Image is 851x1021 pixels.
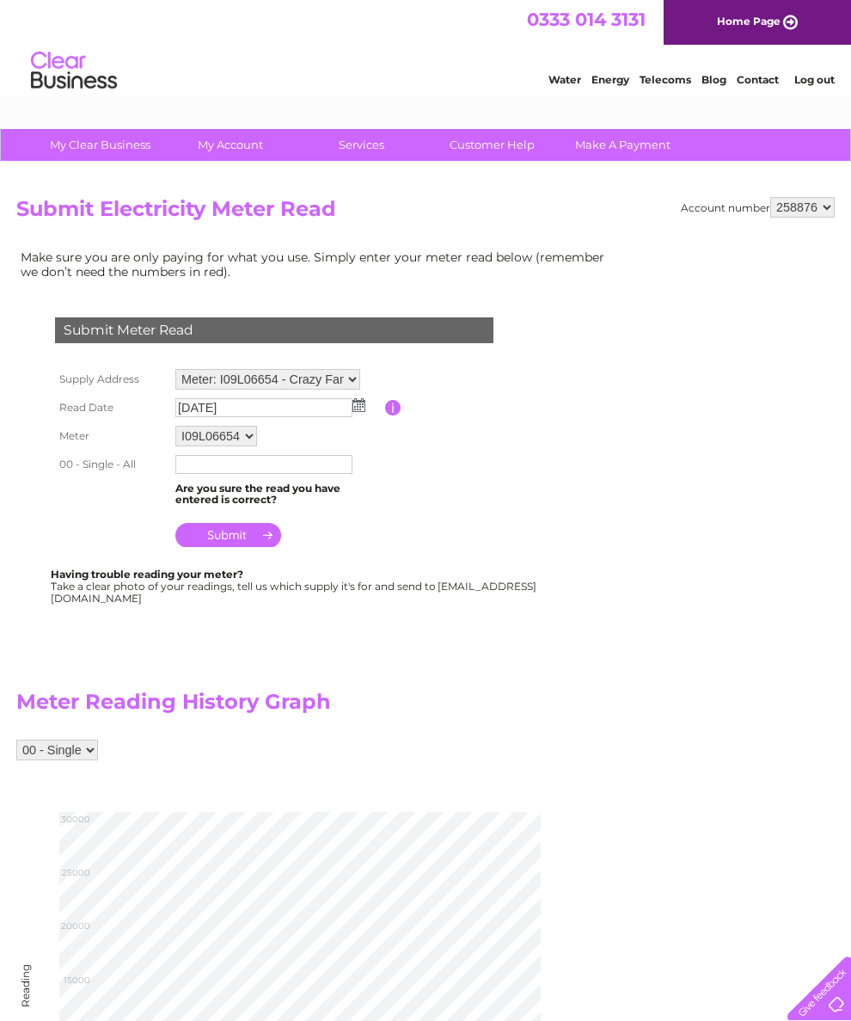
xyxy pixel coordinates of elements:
[51,421,171,451] th: Meter
[20,989,32,1007] div: Reading
[55,317,493,343] div: Submit Meter Read
[681,197,835,218] div: Account number
[737,73,779,86] a: Contact
[51,569,539,604] div: Take a clear photo of your readings, tell us which supply it's for and send to [EMAIL_ADDRESS][DO...
[171,478,385,511] td: Are you sure the read you have entered is correct?
[527,9,646,30] a: 0333 014 3131
[29,129,171,161] a: My Clear Business
[552,129,694,161] a: Make A Payment
[640,73,691,86] a: Telecoms
[51,365,171,394] th: Supply Address
[794,73,835,86] a: Log out
[51,394,171,421] th: Read Date
[175,523,281,547] input: Submit
[385,400,401,415] input: Information
[21,9,833,83] div: Clear Business is a trading name of Verastar Limited (registered in [GEOGRAPHIC_DATA] No. 3667643...
[352,398,365,412] img: ...
[548,73,581,86] a: Water
[291,129,432,161] a: Services
[16,197,835,230] h2: Submit Electricity Meter Read
[421,129,563,161] a: Customer Help
[701,73,726,86] a: Blog
[51,568,243,581] b: Having trouble reading your meter?
[16,690,618,723] h2: Meter Reading History Graph
[51,451,171,478] th: 00 - Single - All
[591,73,629,86] a: Energy
[16,246,618,282] td: Make sure you are only paying for what you use. Simply enter your meter read below (remember we d...
[30,45,118,97] img: logo.png
[160,129,302,161] a: My Account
